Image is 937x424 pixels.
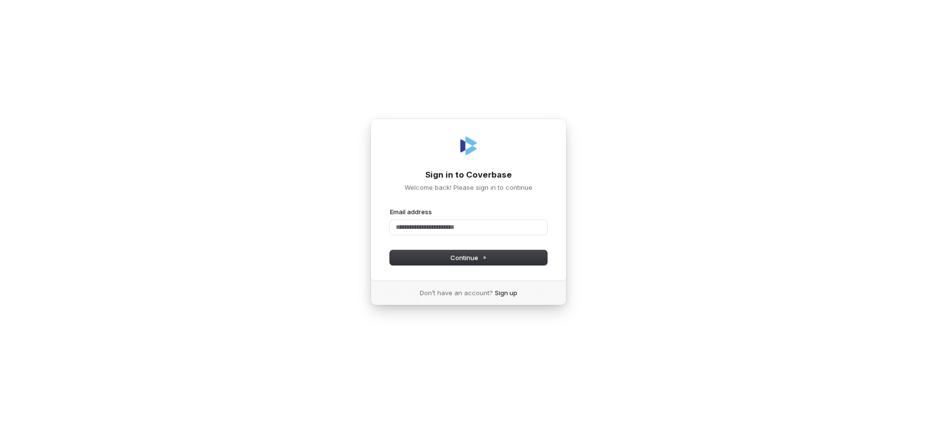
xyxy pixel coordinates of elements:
[420,288,493,297] span: Don’t have an account?
[390,250,547,265] button: Continue
[457,134,480,158] img: Coverbase
[450,253,487,262] span: Continue
[390,207,432,216] label: Email address
[390,183,547,192] p: Welcome back! Please sign in to continue
[390,169,547,181] h1: Sign in to Coverbase
[495,288,517,297] a: Sign up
